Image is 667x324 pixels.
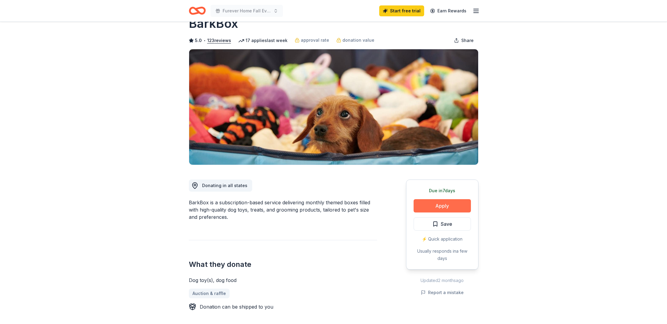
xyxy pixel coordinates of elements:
a: Earn Rewards [427,5,470,16]
div: ⚡️ Quick application [414,235,471,243]
div: Updated 2 months ago [406,277,478,284]
a: Auction & raffle [189,289,230,298]
button: Apply [414,199,471,212]
h2: What they donate [189,260,377,269]
div: Dog toy(s), dog food [189,277,377,284]
button: 123reviews [207,37,231,44]
div: Usually responds in a few days [414,248,471,262]
a: Start free trial [379,5,424,16]
a: approval rate [295,37,329,44]
button: Share [449,34,478,47]
button: Save [414,217,471,231]
span: Save [441,220,452,228]
span: • [203,38,205,43]
span: Donating in all states [202,183,247,188]
button: Furever Home Fall Event [211,5,283,17]
span: Share [461,37,474,44]
h1: BarkBox [189,15,238,32]
button: Report a mistake [421,289,464,296]
div: 17 applies last week [238,37,287,44]
span: Furever Home Fall Event [223,7,271,15]
span: donation value [342,37,374,44]
span: approval rate [301,37,329,44]
div: BarkBox is a subscription-based service delivering monthly themed boxes filled with high-quality ... [189,199,377,221]
span: 5.0 [195,37,202,44]
div: Due in 7 days [414,187,471,194]
a: donation value [336,37,374,44]
img: Image for BarkBox [189,49,478,165]
a: Home [189,4,206,18]
div: Donation can be shipped to you [200,303,273,310]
